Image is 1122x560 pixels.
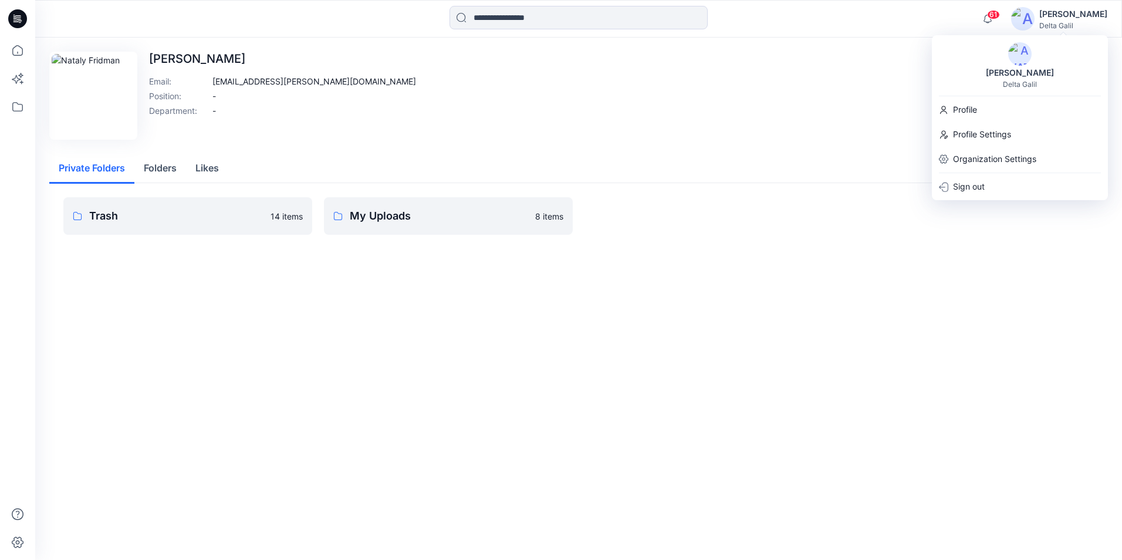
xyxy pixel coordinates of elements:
[149,104,208,117] p: Department :
[212,104,216,117] p: -
[979,66,1061,80] div: [PERSON_NAME]
[89,208,263,224] p: Trash
[535,210,563,222] p: 8 items
[932,148,1108,170] a: Organization Settings
[149,52,416,66] p: [PERSON_NAME]
[49,154,134,184] button: Private Folders
[1011,7,1035,31] img: avatar
[1039,21,1107,30] div: Delta Galil
[1008,42,1032,66] img: avatar
[212,90,216,102] p: -
[149,90,208,102] p: Position :
[149,75,208,87] p: Email :
[134,154,186,184] button: Folders
[953,99,977,121] p: Profile
[1039,7,1107,21] div: [PERSON_NAME]
[324,197,573,235] a: My Uploads8 items
[932,99,1108,121] a: Profile
[953,148,1036,170] p: Organization Settings
[52,54,135,137] img: Nataly Fridman
[63,197,312,235] a: Trash14 items
[987,10,1000,19] span: 61
[186,154,228,184] button: Likes
[953,176,985,198] p: Sign out
[350,208,528,224] p: My Uploads
[271,210,303,222] p: 14 items
[1003,80,1037,89] div: Delta Galil
[932,123,1108,146] a: Profile Settings
[212,75,416,87] p: [EMAIL_ADDRESS][PERSON_NAME][DOMAIN_NAME]
[953,123,1011,146] p: Profile Settings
